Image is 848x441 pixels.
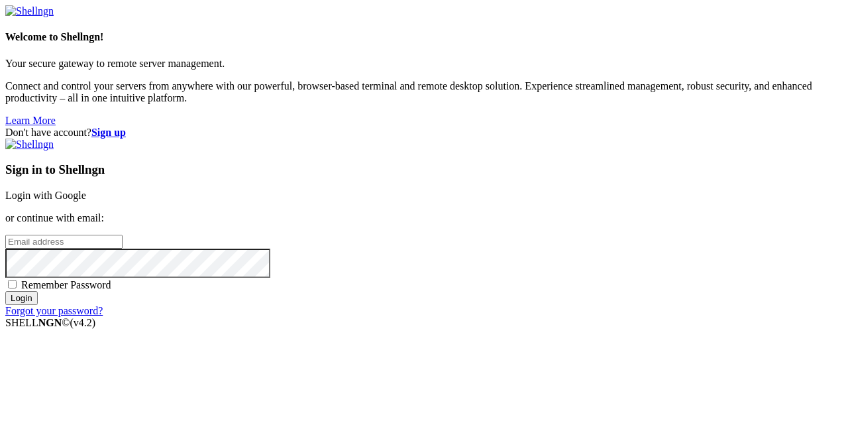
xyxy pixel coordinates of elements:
div: Don't have account? [5,127,843,139]
b: NGN [38,317,62,328]
input: Email address [5,235,123,249]
h4: Welcome to Shellngn! [5,31,843,43]
img: Shellngn [5,5,54,17]
img: Shellngn [5,139,54,151]
a: Learn More [5,115,56,126]
p: Connect and control your servers from anywhere with our powerful, browser-based terminal and remo... [5,80,843,104]
span: 4.2.0 [70,317,96,328]
a: Login with Google [5,190,86,201]
input: Login [5,291,38,305]
a: Forgot your password? [5,305,103,316]
p: or continue with email: [5,212,843,224]
input: Remember Password [8,280,17,288]
h3: Sign in to Shellngn [5,162,843,177]
p: Your secure gateway to remote server management. [5,58,843,70]
span: SHELL © [5,317,95,328]
span: Remember Password [21,279,111,290]
a: Sign up [91,127,126,138]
